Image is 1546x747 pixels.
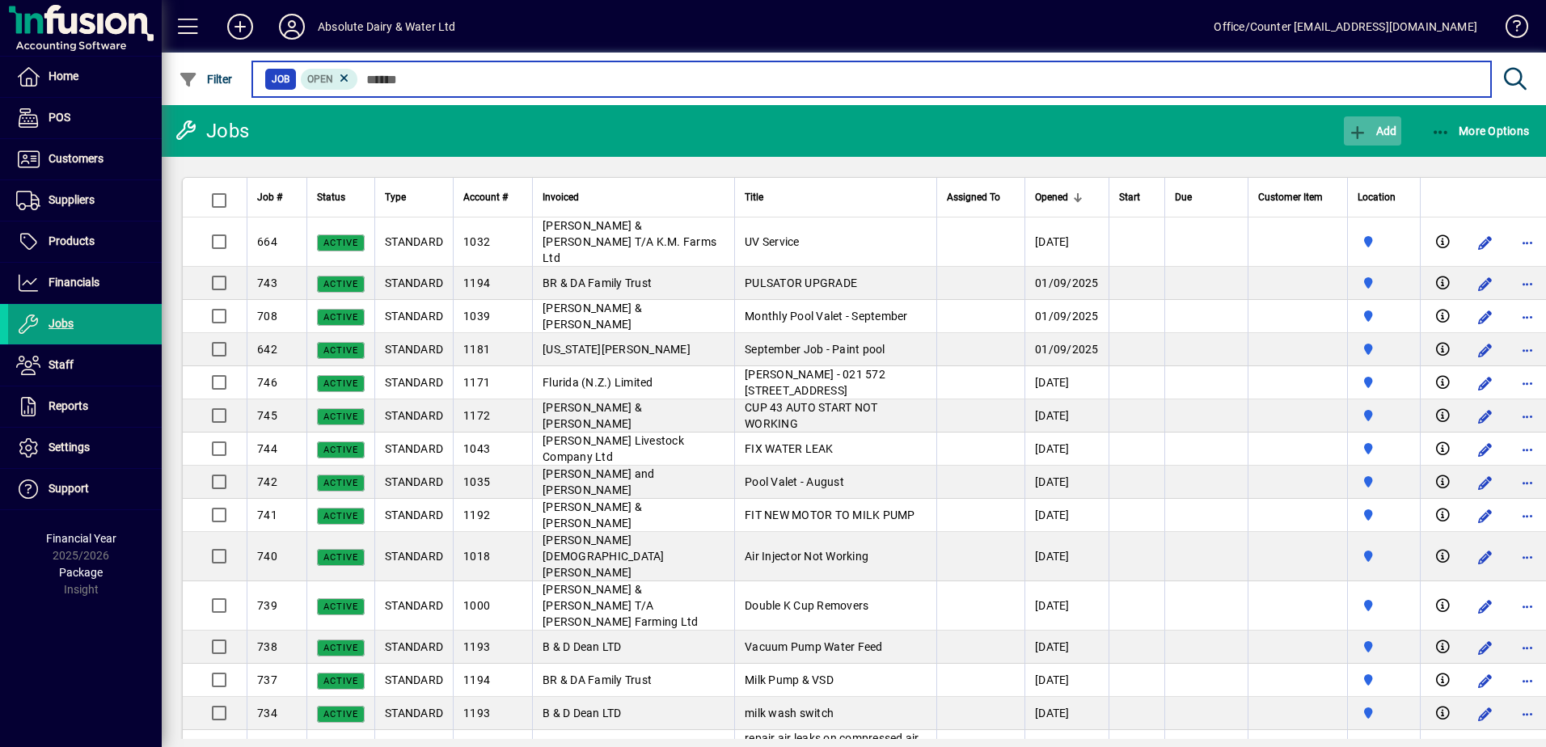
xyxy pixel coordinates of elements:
[463,640,490,653] span: 1193
[49,152,103,165] span: Customers
[49,111,70,124] span: POS
[1358,704,1410,722] span: Matata Road
[1358,547,1410,565] span: Matata Road
[257,235,277,248] span: 664
[385,235,443,248] span: STANDARD
[1035,188,1068,206] span: Opened
[463,376,490,389] span: 1171
[1472,503,1498,529] button: Edit
[1119,188,1155,206] div: Start
[1024,217,1109,267] td: [DATE]
[1024,532,1109,581] td: [DATE]
[543,583,698,628] span: [PERSON_NAME] & [PERSON_NAME] T/A [PERSON_NAME] Farming Ltd
[8,139,162,179] a: Customers
[745,475,844,488] span: Pool Valet - August
[463,188,522,206] div: Account #
[1514,437,1540,462] button: More options
[49,482,89,495] span: Support
[745,550,868,563] span: Air Injector Not Working
[385,550,443,563] span: STANDARD
[1344,116,1400,146] button: Add
[59,566,103,579] span: Package
[463,599,490,612] span: 1000
[463,188,508,206] span: Account #
[323,445,358,455] span: Active
[745,368,885,397] span: [PERSON_NAME] - 021 572 [STREET_ADDRESS]
[745,599,868,612] span: Double K Cup Removers
[257,640,277,653] span: 738
[1514,370,1540,396] button: More options
[1258,188,1337,206] div: Customer Item
[8,428,162,468] a: Settings
[1427,116,1534,146] button: More Options
[301,69,358,90] mat-chip: Open Status: Open
[307,74,333,85] span: Open
[1024,433,1109,466] td: [DATE]
[1514,503,1540,529] button: More options
[257,707,277,720] span: 734
[543,376,653,389] span: Flurida (N.Z.) Limited
[543,500,642,530] span: [PERSON_NAME] & [PERSON_NAME]
[323,411,358,422] span: Active
[385,310,443,323] span: STANDARD
[1514,701,1540,727] button: More options
[1358,307,1410,325] span: Matata Road
[385,343,443,356] span: STANDARD
[1024,581,1109,631] td: [DATE]
[317,188,345,206] span: Status
[257,376,277,389] span: 746
[46,532,116,545] span: Financial Year
[1024,267,1109,300] td: 01/09/2025
[1024,333,1109,366] td: 01/09/2025
[49,70,78,82] span: Home
[463,235,490,248] span: 1032
[1514,668,1540,694] button: More options
[1514,304,1540,330] button: More options
[1514,470,1540,496] button: More options
[463,343,490,356] span: 1181
[745,640,883,653] span: Vacuum Pump Water Feed
[385,188,406,206] span: Type
[463,276,490,289] span: 1194
[8,469,162,509] a: Support
[385,509,443,521] span: STANDARD
[543,707,622,720] span: B & D Dean LTD
[49,193,95,206] span: Suppliers
[385,276,443,289] span: STANDARD
[323,643,358,653] span: Active
[8,180,162,221] a: Suppliers
[463,509,490,521] span: 1192
[1472,271,1498,297] button: Edit
[1119,188,1140,206] span: Start
[1472,593,1498,619] button: Edit
[1472,635,1498,660] button: Edit
[257,276,277,289] span: 743
[323,378,358,389] span: Active
[463,673,490,686] span: 1194
[463,550,490,563] span: 1018
[1358,274,1410,292] span: Matata Road
[1472,370,1498,396] button: Edit
[1472,230,1498,255] button: Edit
[947,188,1015,206] div: Assigned To
[257,599,277,612] span: 739
[463,310,490,323] span: 1039
[49,358,74,371] span: Staff
[1358,407,1410,424] span: Matata Road
[1024,631,1109,664] td: [DATE]
[1358,340,1410,358] span: Matata Road
[174,118,249,144] div: Jobs
[1024,499,1109,532] td: [DATE]
[1472,304,1498,330] button: Edit
[323,279,358,289] span: Active
[1472,437,1498,462] button: Edit
[947,188,1000,206] span: Assigned To
[8,222,162,262] a: Products
[49,276,99,289] span: Financials
[1024,697,1109,730] td: [DATE]
[175,65,237,94] button: Filter
[1514,337,1540,363] button: More options
[1348,124,1396,137] span: Add
[543,401,642,430] span: [PERSON_NAME] & [PERSON_NAME]
[257,673,277,686] span: 737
